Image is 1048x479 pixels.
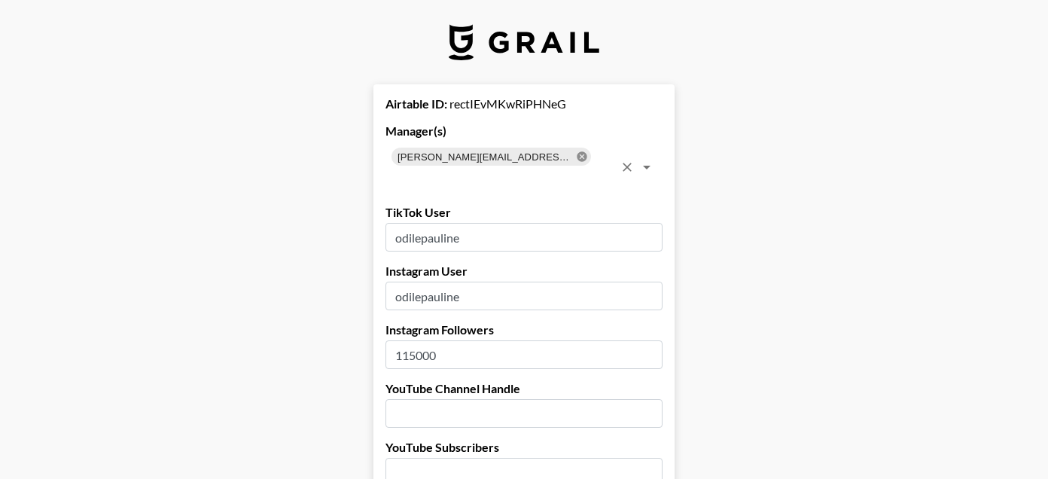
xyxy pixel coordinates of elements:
[391,148,591,166] div: [PERSON_NAME][EMAIL_ADDRESS][PERSON_NAME][DOMAIN_NAME]
[636,157,657,178] button: Open
[385,440,663,455] label: YouTube Subscribers
[385,264,663,279] label: Instagram User
[391,148,579,166] span: [PERSON_NAME][EMAIL_ADDRESS][PERSON_NAME][DOMAIN_NAME]
[617,157,638,178] button: Clear
[385,381,663,396] label: YouTube Channel Handle
[385,322,663,337] label: Instagram Followers
[385,96,663,111] div: rectIEvMKwRiPHNeG
[385,205,663,220] label: TikTok User
[449,24,599,60] img: Grail Talent Logo
[385,124,663,139] label: Manager(s)
[385,96,447,111] strong: Airtable ID:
